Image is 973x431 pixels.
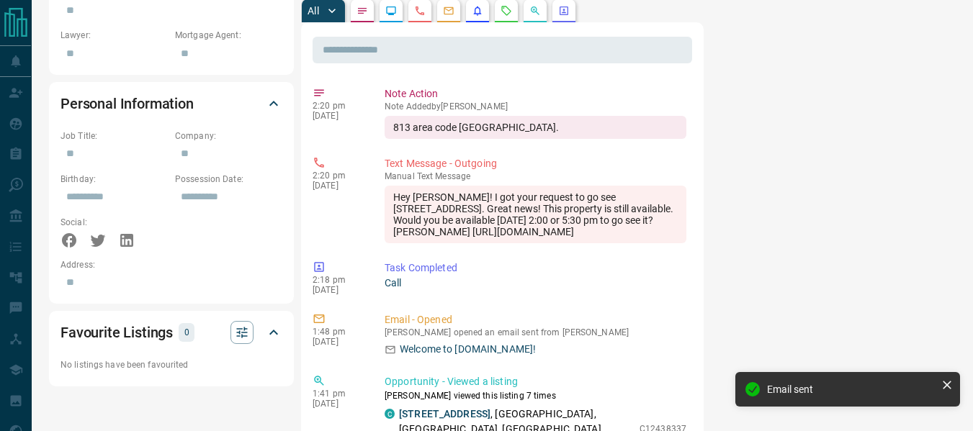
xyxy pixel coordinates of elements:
[443,5,454,17] svg: Emails
[313,399,363,409] p: [DATE]
[385,389,686,402] p: [PERSON_NAME] viewed this listing 7 times
[357,5,368,17] svg: Notes
[60,86,282,121] div: Personal Information
[414,5,426,17] svg: Calls
[529,5,541,17] svg: Opportunities
[313,337,363,347] p: [DATE]
[175,173,282,186] p: Possession Date:
[60,315,282,350] div: Favourite Listings0
[175,29,282,42] p: Mortgage Agent:
[60,321,173,344] h2: Favourite Listings
[313,181,363,191] p: [DATE]
[385,101,686,112] p: Note Added by [PERSON_NAME]
[385,116,686,139] div: 813 area code [GEOGRAPHIC_DATA].
[313,327,363,337] p: 1:48 pm
[308,6,319,16] p: All
[385,5,397,17] svg: Lead Browsing Activity
[501,5,512,17] svg: Requests
[558,5,570,17] svg: Agent Actions
[385,409,395,419] div: condos.ca
[385,276,686,291] p: Call
[385,156,686,171] p: Text Message - Outgoing
[385,86,686,101] p: Note Action
[385,186,686,243] div: Hey [PERSON_NAME]! I got your request to go see [STREET_ADDRESS]. Great news! This property is st...
[60,130,168,142] p: Job Title:
[385,260,686,276] p: Task Completed
[60,173,168,186] p: Birthday:
[183,325,190,340] p: 0
[385,327,686,337] p: [PERSON_NAME] opened an email sent from [PERSON_NAME]
[313,389,363,399] p: 1:41 pm
[60,216,168,229] p: Social:
[385,171,686,181] p: Text Message
[313,171,363,181] p: 2:20 pm
[60,92,194,115] h2: Personal Information
[60,29,168,42] p: Lawyer:
[313,285,363,295] p: [DATE]
[385,374,686,389] p: Opportunity - Viewed a listing
[767,384,936,395] div: Email sent
[175,130,282,142] p: Company:
[400,342,536,357] p: Welcome to [DOMAIN_NAME]!
[60,258,282,271] p: Address:
[313,101,363,111] p: 2:20 pm
[313,275,363,285] p: 2:18 pm
[385,171,415,181] span: manual
[399,408,490,419] a: [STREET_ADDRESS]
[385,312,686,327] p: Email - Opened
[60,358,282,371] p: No listings have been favourited
[313,111,363,121] p: [DATE]
[472,5,483,17] svg: Listing Alerts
